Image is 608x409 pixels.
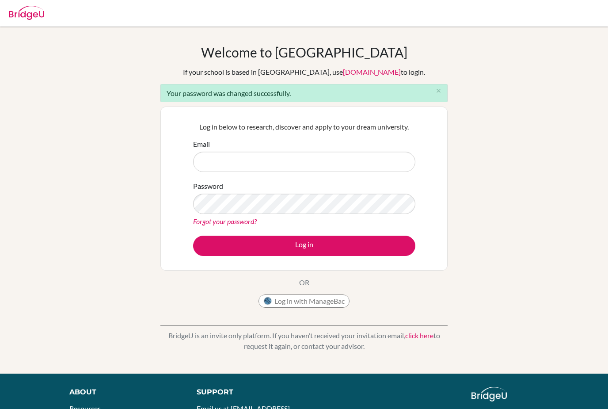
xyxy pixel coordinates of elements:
[193,236,415,256] button: Log in
[193,181,223,191] label: Password
[193,217,257,226] a: Forgot your password?
[471,387,507,401] img: logo_white@2x-f4f0deed5e89b7ecb1c2cc34c3e3d731f90f0f143d5ea2071677605dd97b5244.png
[405,331,433,340] a: click here
[160,330,448,352] p: BridgeU is an invite only platform. If you haven’t received your invitation email, to request it ...
[160,84,448,102] div: Your password was changed successfully.
[197,387,295,398] div: Support
[183,67,425,77] div: If your school is based in [GEOGRAPHIC_DATA], use to login.
[69,387,177,398] div: About
[435,88,442,94] i: close
[193,122,415,132] p: Log in below to research, discover and apply to your dream university.
[9,6,44,20] img: Bridge-U
[299,277,309,288] p: OR
[201,44,407,60] h1: Welcome to [GEOGRAPHIC_DATA]
[343,68,401,76] a: [DOMAIN_NAME]
[258,294,350,308] button: Log in with ManageBac
[429,84,447,98] button: Close
[193,139,210,149] label: Email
